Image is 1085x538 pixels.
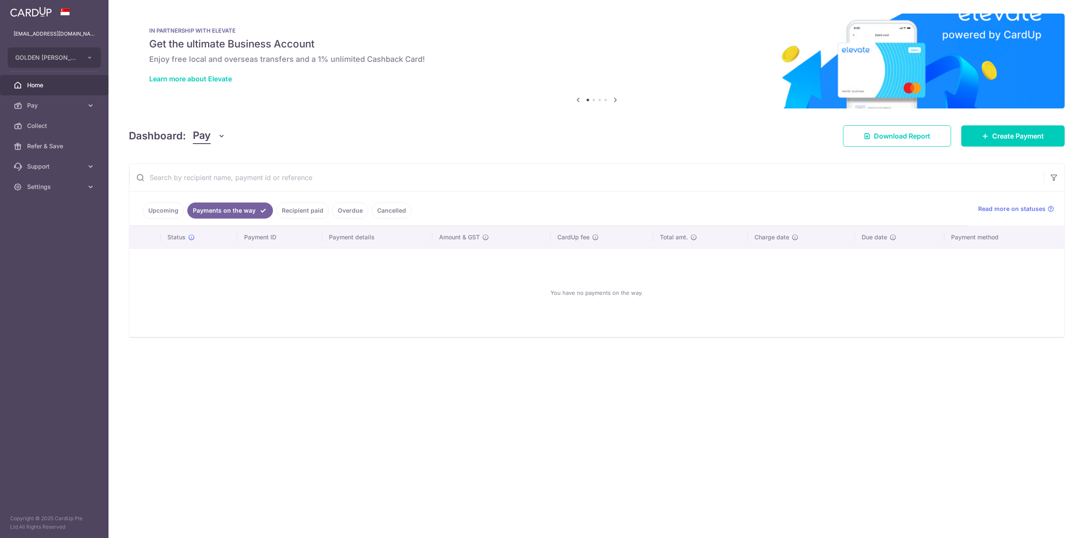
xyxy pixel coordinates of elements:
span: Due date [862,233,887,241]
span: Pay [193,128,211,144]
span: Collect [27,122,83,130]
h6: Enjoy free local and overseas transfers and a 1% unlimited Cashback Card! [149,54,1044,64]
a: Upcoming [143,202,184,219]
span: Status [167,233,186,241]
button: GOLDEN [PERSON_NAME] MARKETING [8,47,101,68]
button: Pay [193,128,225,144]
span: Charge date [754,233,789,241]
img: Renovation banner [129,14,1065,108]
a: Overdue [332,202,368,219]
th: Payment method [944,226,1064,248]
th: Payment details [322,226,432,248]
span: GOLDEN [PERSON_NAME] MARKETING [15,53,78,62]
a: Download Report [843,125,951,147]
input: Search by recipient name, payment id or reference [129,164,1044,191]
span: Read more on statuses [978,205,1046,213]
a: Cancelled [372,202,412,219]
h4: Dashboard: [129,128,186,144]
p: [EMAIL_ADDRESS][DOMAIN_NAME] [14,30,95,38]
img: CardUp [10,7,52,17]
span: CardUp fee [557,233,590,241]
span: Home [27,81,83,89]
span: Download Report [874,131,930,141]
a: Learn more about Elevate [149,75,232,83]
a: Recipient paid [276,202,329,219]
p: IN PARTNERSHIP WITH ELEVATE [149,27,1044,34]
span: Refer & Save [27,142,83,150]
span: Total amt. [660,233,688,241]
div: You have no payments on the way. [139,255,1054,330]
span: Support [27,162,83,171]
a: Create Payment [961,125,1065,147]
a: Payments on the way [187,202,273,219]
span: Amount & GST [439,233,480,241]
span: Create Payment [992,131,1044,141]
span: Settings [27,183,83,191]
h5: Get the ultimate Business Account [149,37,1044,51]
a: Read more on statuses [978,205,1054,213]
th: Payment ID [237,226,323,248]
span: Pay [27,101,83,110]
